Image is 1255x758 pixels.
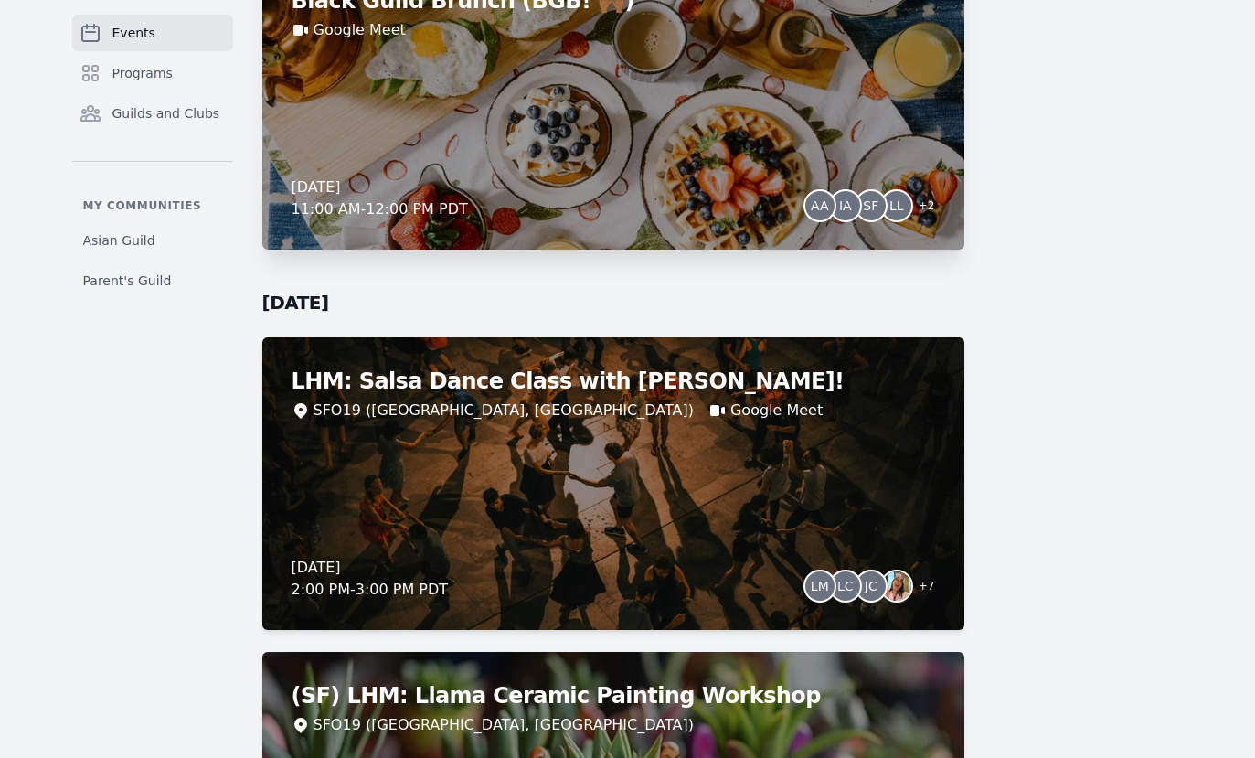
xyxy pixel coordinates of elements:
[889,199,904,212] span: LL
[314,19,406,41] a: Google Meet
[72,15,233,51] a: Events
[908,195,935,220] span: + 2
[72,264,233,297] a: Parent's Guild
[292,367,935,396] h2: LHM: Salsa Dance Class with [PERSON_NAME]!
[811,199,829,212] span: AA
[72,198,233,213] p: My communities
[112,104,220,123] span: Guilds and Clubs
[314,714,694,736] div: SFO19 ([GEOGRAPHIC_DATA], [GEOGRAPHIC_DATA])
[72,55,233,91] a: Programs
[292,557,449,601] div: [DATE] 2:00 PM - 3:00 PM PDT
[262,337,964,630] a: LHM: Salsa Dance Class with [PERSON_NAME]!SFO19 ([GEOGRAPHIC_DATA], [GEOGRAPHIC_DATA])Google Meet...
[292,681,935,710] h2: (SF) LHM: Llama Ceramic Painting Workshop
[839,199,852,212] span: IA
[292,176,468,220] div: [DATE] 11:00 AM - 12:00 PM PDT
[112,64,173,82] span: Programs
[72,224,233,257] a: Asian Guild
[83,231,155,250] span: Asian Guild
[72,15,233,297] nav: Sidebar
[811,580,829,593] span: LM
[837,580,854,593] span: LC
[83,272,172,290] span: Parent's Guild
[72,95,233,132] a: Guilds and Clubs
[314,400,694,422] div: SFO19 ([GEOGRAPHIC_DATA], [GEOGRAPHIC_DATA])
[730,400,823,422] a: Google Meet
[863,199,878,212] span: SF
[112,24,155,42] span: Events
[865,580,877,593] span: JC
[262,290,964,315] h2: [DATE]
[908,575,935,601] span: + 7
